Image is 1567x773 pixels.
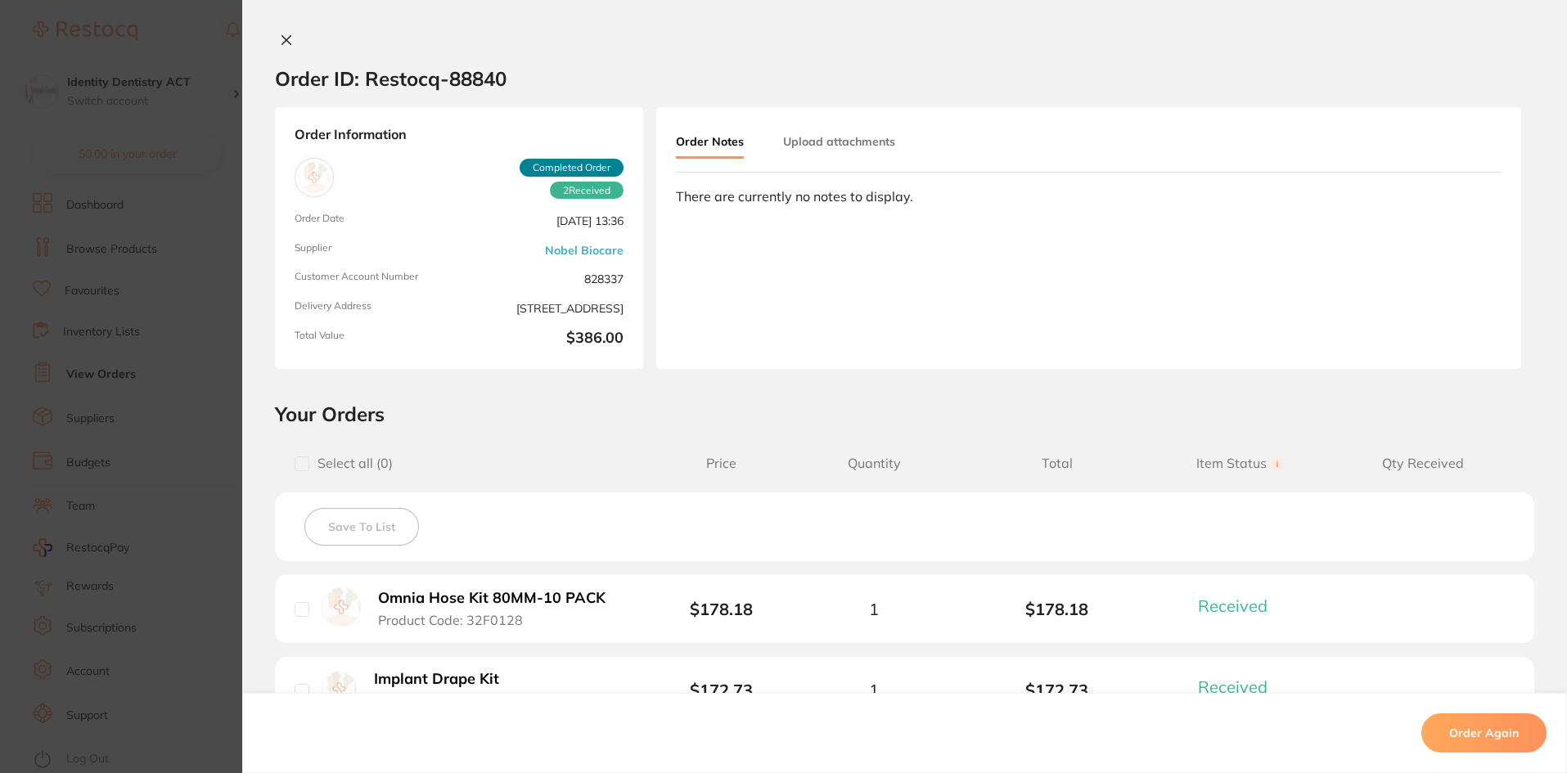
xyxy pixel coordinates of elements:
[373,589,624,629] button: Omnia Hose Kit 80MM-10 PACK Product Code: 32F0128
[295,213,453,229] span: Order Date
[550,182,624,200] span: Received
[295,300,453,317] span: Delivery Address
[869,600,879,618] span: 1
[299,162,330,193] img: Nobel Biocare
[466,213,624,229] span: [DATE] 13:36
[545,244,624,257] a: Nobel Biocare
[676,127,744,159] button: Order Notes
[520,159,624,177] span: Completed Order
[966,456,1149,471] span: Total
[1421,713,1547,753] button: Order Again
[1149,456,1332,471] span: Item Status
[1193,595,1287,616] button: Received
[378,590,606,607] b: Omnia Hose Kit 80MM-10 PACK
[374,671,499,688] b: Implant Drape Kit
[295,330,453,349] span: Total Value
[295,127,624,145] strong: Order Information
[676,189,1502,204] div: There are currently no notes to display.
[782,456,966,471] span: Quantity
[783,127,895,156] button: Upload attachments
[304,508,419,546] button: Save To List
[1198,595,1268,616] span: Received
[309,456,393,471] span: Select all ( 0 )
[660,456,782,471] span: Price
[1193,676,1287,697] button: Received
[466,300,624,317] span: [STREET_ADDRESS]
[369,670,525,710] button: Implant Drape Kit Product Code: 72460
[690,599,753,619] b: $178.18
[690,680,753,700] b: $172.73
[275,402,1534,426] h2: Your Orders
[869,681,879,699] span: 1
[966,681,1149,699] b: $172.73
[275,66,507,91] h2: Order ID: Restocq- 88840
[1331,456,1515,471] span: Qty Received
[322,587,361,627] img: Omnia Hose Kit 80MM-10 PACK
[378,613,523,627] span: Product Code: 32F0128
[466,330,624,349] b: $386.00
[1198,676,1268,697] span: Received
[295,242,453,258] span: Supplier
[466,271,624,287] span: 828337
[322,672,357,707] img: Implant Drape Kit
[295,271,453,287] span: Customer Account Number
[966,600,1149,618] b: $178.18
